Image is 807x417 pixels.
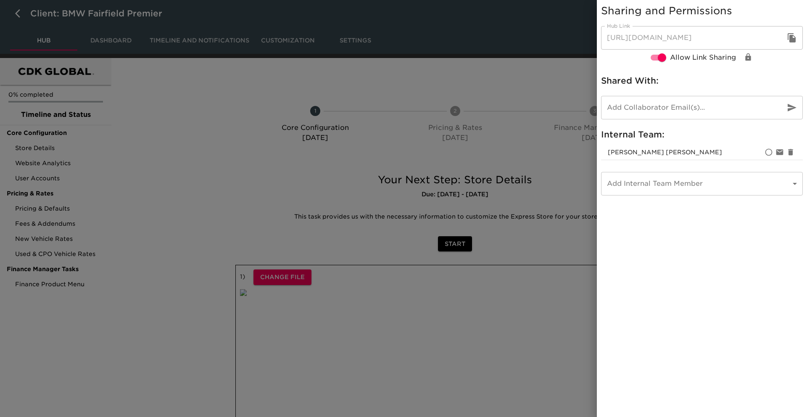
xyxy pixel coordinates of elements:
span: ryan.tamanini@roadster.com [608,149,722,156]
div: Set as primay account owner [763,147,774,158]
div: Change View/Edit Permissions for Link Share [743,52,754,63]
div: Disable notifications for ryan.tamanini@roadster.com [774,147,785,158]
h5: Sharing and Permissions [601,4,803,18]
h6: Shared With: [601,74,803,87]
span: Allow Link Sharing [670,53,736,63]
div: Remove ryan.tamanini@roadster.com [785,147,796,158]
h6: Internal Team: [601,128,803,141]
div: ​ [601,172,803,195]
